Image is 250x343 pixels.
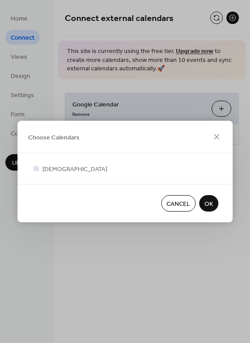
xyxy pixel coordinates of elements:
[28,133,79,142] span: Choose Calendars
[204,200,213,209] span: OK
[167,200,190,209] span: Cancel
[42,165,107,174] span: [DEMOGRAPHIC_DATA]
[199,195,218,212] button: OK
[161,195,196,212] button: Cancel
